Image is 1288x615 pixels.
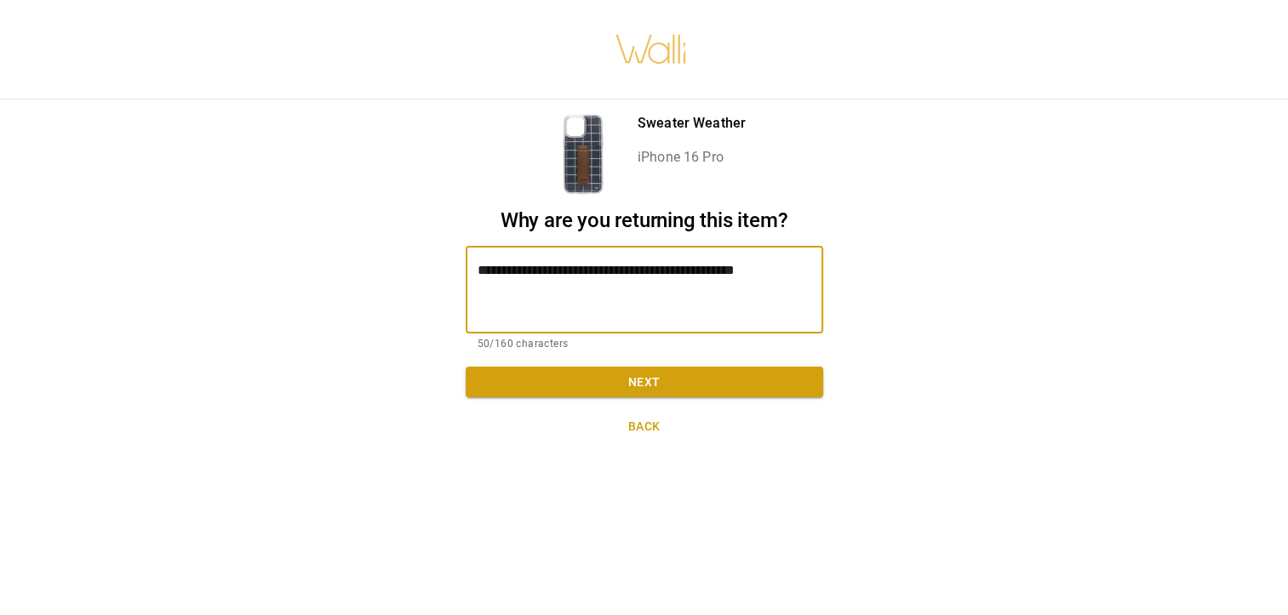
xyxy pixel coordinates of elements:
[478,336,811,353] p: 50/160 characters
[466,208,823,233] h2: Why are you returning this item?
[466,367,823,398] button: Next
[638,113,746,134] p: Sweater Weather
[466,411,823,442] button: Back
[638,147,746,168] p: iPhone 16 Pro
[615,13,688,86] img: walli-inc.myshopify.com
